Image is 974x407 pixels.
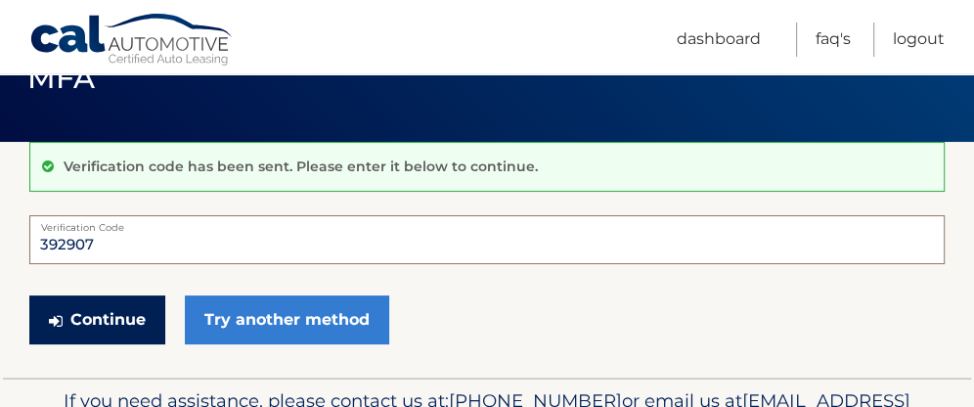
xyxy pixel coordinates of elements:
[677,23,761,57] a: Dashboard
[185,295,389,344] a: Try another method
[29,295,165,344] button: Continue
[893,23,945,57] a: Logout
[29,215,945,231] label: Verification Code
[816,23,851,57] a: FAQ's
[29,215,945,264] input: Verification Code
[27,60,96,96] span: MFA
[29,13,235,69] a: Cal Automotive
[64,158,538,175] p: Verification code has been sent. Please enter it below to continue.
